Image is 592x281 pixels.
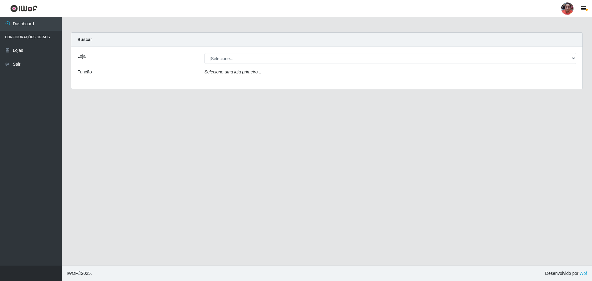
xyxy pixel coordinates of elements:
[67,270,92,277] span: © 2025 .
[10,5,38,12] img: CoreUI Logo
[67,271,78,276] span: IWOF
[578,271,587,276] a: iWof
[77,37,92,42] strong: Buscar
[77,69,92,75] label: Função
[545,270,587,277] span: Desenvolvido por
[77,53,85,60] label: Loja
[204,69,261,74] i: Selecione uma loja primeiro...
